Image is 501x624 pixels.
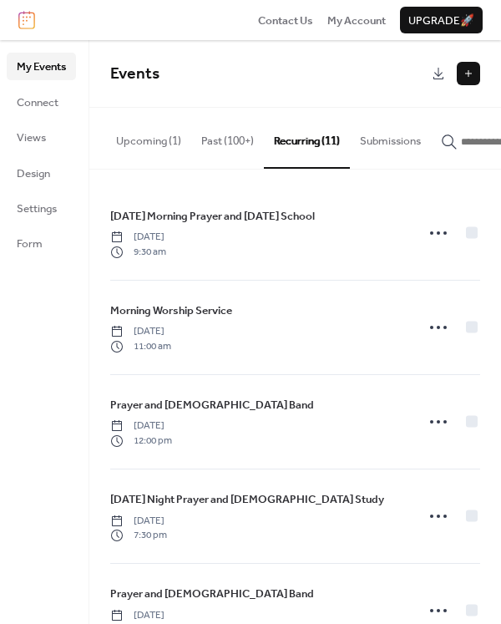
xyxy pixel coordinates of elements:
[17,58,66,75] span: My Events
[327,12,386,28] a: My Account
[17,236,43,252] span: Form
[110,245,166,260] span: 9:30 am
[110,585,314,603] a: Prayer and [DEMOGRAPHIC_DATA] Band
[110,302,232,320] a: Morning Worship Service
[264,108,350,168] button: Recurring (11)
[110,397,314,413] span: Prayer and [DEMOGRAPHIC_DATA] Band
[110,339,171,354] span: 11:00 am
[7,53,76,79] a: My Events
[327,13,386,29] span: My Account
[110,302,232,319] span: Morning Worship Service
[110,608,172,623] span: [DATE]
[110,208,315,225] span: [DATE] Morning Prayer and [DATE] School
[400,7,483,33] button: Upgrade🚀
[17,200,57,217] span: Settings
[110,207,315,226] a: [DATE] Morning Prayer and [DATE] School
[7,195,76,221] a: Settings
[18,11,35,29] img: logo
[17,165,50,182] span: Design
[106,108,191,166] button: Upcoming (1)
[17,129,46,146] span: Views
[110,434,172,449] span: 12:00 pm
[408,13,474,29] span: Upgrade 🚀
[110,419,172,434] span: [DATE]
[110,58,159,89] span: Events
[110,491,384,508] span: [DATE] Night Prayer and [DEMOGRAPHIC_DATA] Study
[110,514,167,529] span: [DATE]
[258,12,313,28] a: Contact Us
[110,528,167,543] span: 7:30 pm
[7,124,76,150] a: Views
[110,490,384,509] a: [DATE] Night Prayer and [DEMOGRAPHIC_DATA] Study
[7,160,76,186] a: Design
[7,89,76,115] a: Connect
[258,13,313,29] span: Contact Us
[110,230,166,245] span: [DATE]
[7,230,76,256] a: Form
[350,108,431,166] button: Submissions
[110,396,314,414] a: Prayer and [DEMOGRAPHIC_DATA] Band
[110,324,171,339] span: [DATE]
[110,586,314,602] span: Prayer and [DEMOGRAPHIC_DATA] Band
[17,94,58,111] span: Connect
[191,108,264,166] button: Past (100+)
